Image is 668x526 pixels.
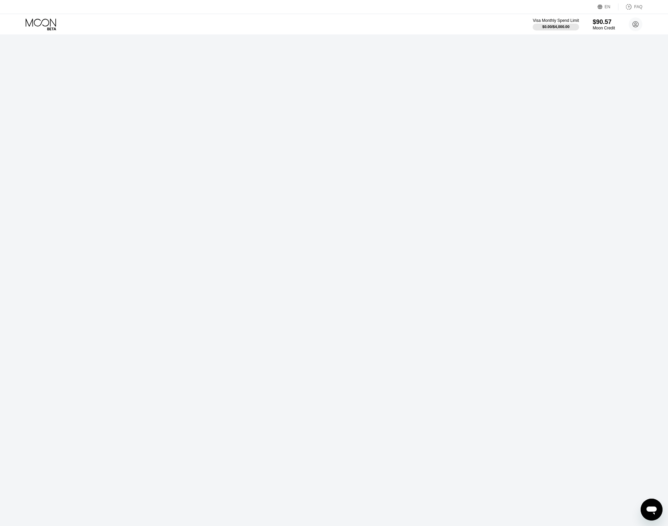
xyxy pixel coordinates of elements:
div: EN [598,3,618,10]
div: EN [605,4,611,9]
div: $90.57 [593,18,615,26]
div: Visa Monthly Spend Limit [533,18,579,23]
iframe: Button to launch messaging window, conversation in progress [641,499,663,521]
div: $0.00 / $4,000.00 [542,25,570,29]
div: Visa Monthly Spend Limit$0.00/$4,000.00 [533,18,579,30]
div: FAQ [618,3,642,10]
div: FAQ [634,4,642,9]
div: Moon Credit [593,26,615,30]
div: $90.57Moon Credit [593,18,615,30]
